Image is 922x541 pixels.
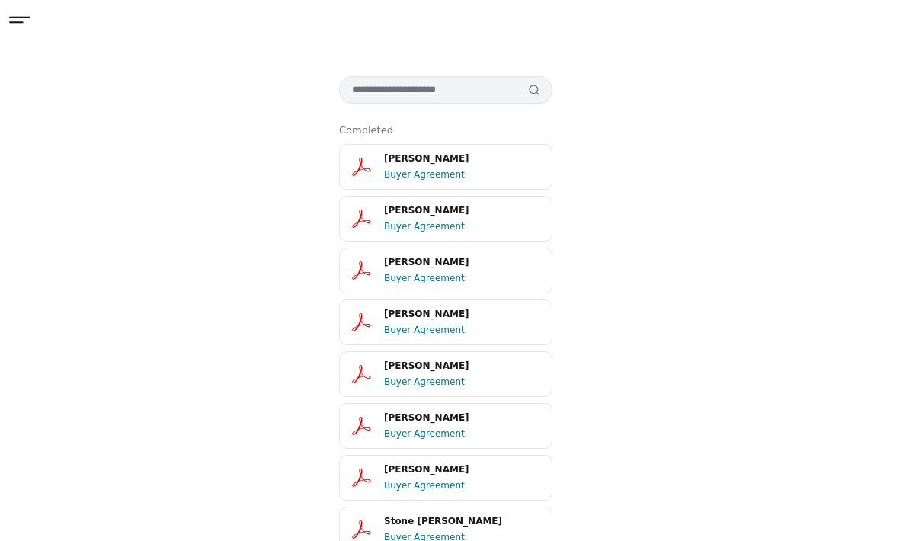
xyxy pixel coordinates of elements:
div: [PERSON_NAME] [384,152,543,166]
button: [PERSON_NAME]Buyer Agreement [339,144,552,190]
div: [PERSON_NAME] [384,463,543,477]
div: Buyer Agreement [384,426,543,441]
div: Buyer Agreement [384,478,543,493]
div: [PERSON_NAME] [384,255,543,270]
div: Buyer Agreement [384,167,543,182]
div: [PERSON_NAME] [384,411,543,425]
div: [PERSON_NAME] [384,359,543,373]
div: Buyer Agreement [384,219,543,234]
button: [PERSON_NAME]Buyer Agreement [339,455,552,501]
button: [PERSON_NAME]Buyer Agreement [339,403,552,449]
div: Buyer Agreement [384,322,543,338]
button: [PERSON_NAME]Buyer Agreement [339,351,552,397]
button: [PERSON_NAME]Buyer Agreement [339,248,552,293]
div: Buyer Agreement [384,374,543,389]
div: Completed [339,122,583,138]
div: [PERSON_NAME] [384,307,543,322]
button: [PERSON_NAME]Buyer Agreement [339,196,552,242]
div: Stone [PERSON_NAME] [384,514,543,529]
div: [PERSON_NAME] [384,203,543,218]
div: Buyer Agreement [384,270,543,286]
button: [PERSON_NAME]Buyer Agreement [339,299,552,345]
